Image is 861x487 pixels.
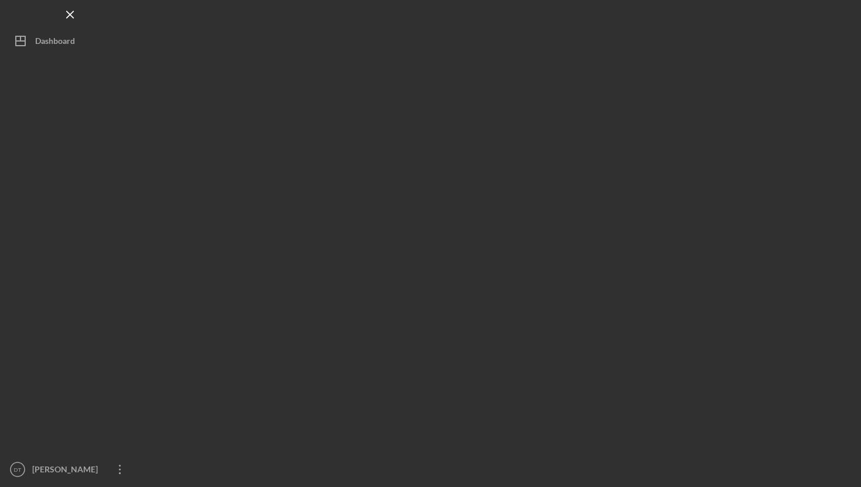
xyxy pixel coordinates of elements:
[29,458,105,484] div: [PERSON_NAME]
[35,29,75,56] div: Dashboard
[6,458,135,481] button: DT[PERSON_NAME]
[14,467,22,473] text: DT
[6,29,135,53] button: Dashboard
